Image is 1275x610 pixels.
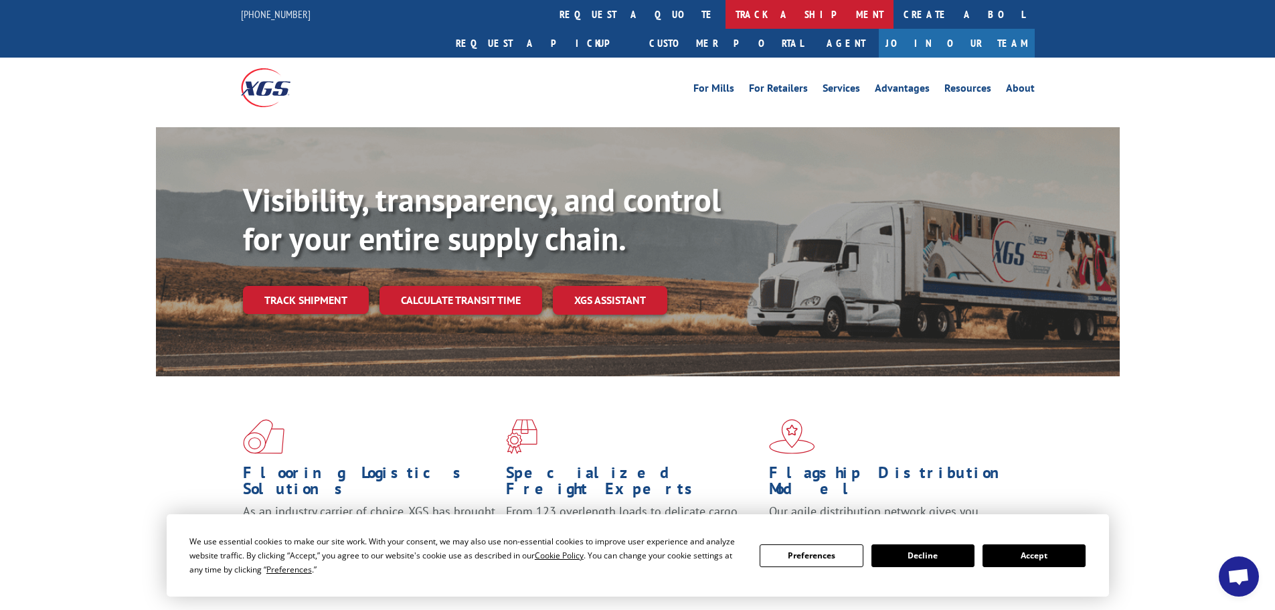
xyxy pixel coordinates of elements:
[693,83,734,98] a: For Mills
[266,564,312,575] span: Preferences
[639,29,813,58] a: Customer Portal
[871,544,974,567] button: Decline
[983,544,1086,567] button: Accept
[553,286,667,315] a: XGS ASSISTANT
[506,465,759,504] h1: Specialized Freight Experts
[1006,83,1035,98] a: About
[1219,556,1259,597] a: Open chat
[749,83,808,98] a: For Retailers
[823,83,860,98] a: Services
[879,29,1035,58] a: Join Our Team
[243,286,369,314] a: Track shipment
[189,534,744,577] div: We use essential cookies to make our site work. With your consent, we may also use non-essential ...
[506,419,537,454] img: xgs-icon-focused-on-flooring-red
[167,514,1109,597] div: Cookie Consent Prompt
[769,504,1015,535] span: Our agile distribution network gives you nationwide inventory management on demand.
[769,419,815,454] img: xgs-icon-flagship-distribution-model-red
[379,286,542,315] a: Calculate transit time
[506,504,759,563] p: From 123 overlength loads to delicate cargo, our experienced staff knows the best way to move you...
[243,504,495,551] span: As an industry carrier of choice, XGS has brought innovation and dedication to flooring logistics...
[944,83,991,98] a: Resources
[446,29,639,58] a: Request a pickup
[243,465,496,504] h1: Flooring Logistics Solutions
[241,7,311,21] a: [PHONE_NUMBER]
[243,179,721,259] b: Visibility, transparency, and control for your entire supply chain.
[760,544,863,567] button: Preferences
[769,465,1022,504] h1: Flagship Distribution Model
[813,29,879,58] a: Agent
[243,419,284,454] img: xgs-icon-total-supply-chain-intelligence-red
[535,550,584,561] span: Cookie Policy
[875,83,930,98] a: Advantages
